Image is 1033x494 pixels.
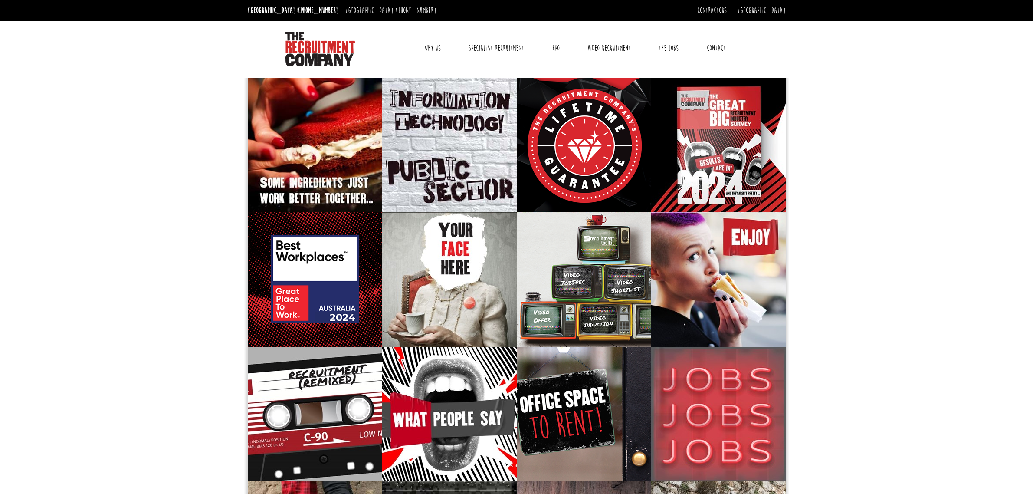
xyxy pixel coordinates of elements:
[462,37,531,59] a: Specialist Recruitment
[652,37,685,59] a: The Jobs
[396,6,436,15] a: [PHONE_NUMBER]
[418,37,447,59] a: Why Us
[343,3,439,17] li: [GEOGRAPHIC_DATA]:
[697,6,727,15] a: Contractors
[246,3,341,17] li: [GEOGRAPHIC_DATA]:
[298,6,339,15] a: [PHONE_NUMBER]
[285,32,355,66] img: The Recruitment Company
[581,37,637,59] a: Video Recruitment
[738,6,786,15] a: [GEOGRAPHIC_DATA]
[546,37,566,59] a: RPO
[700,37,732,59] a: Contact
